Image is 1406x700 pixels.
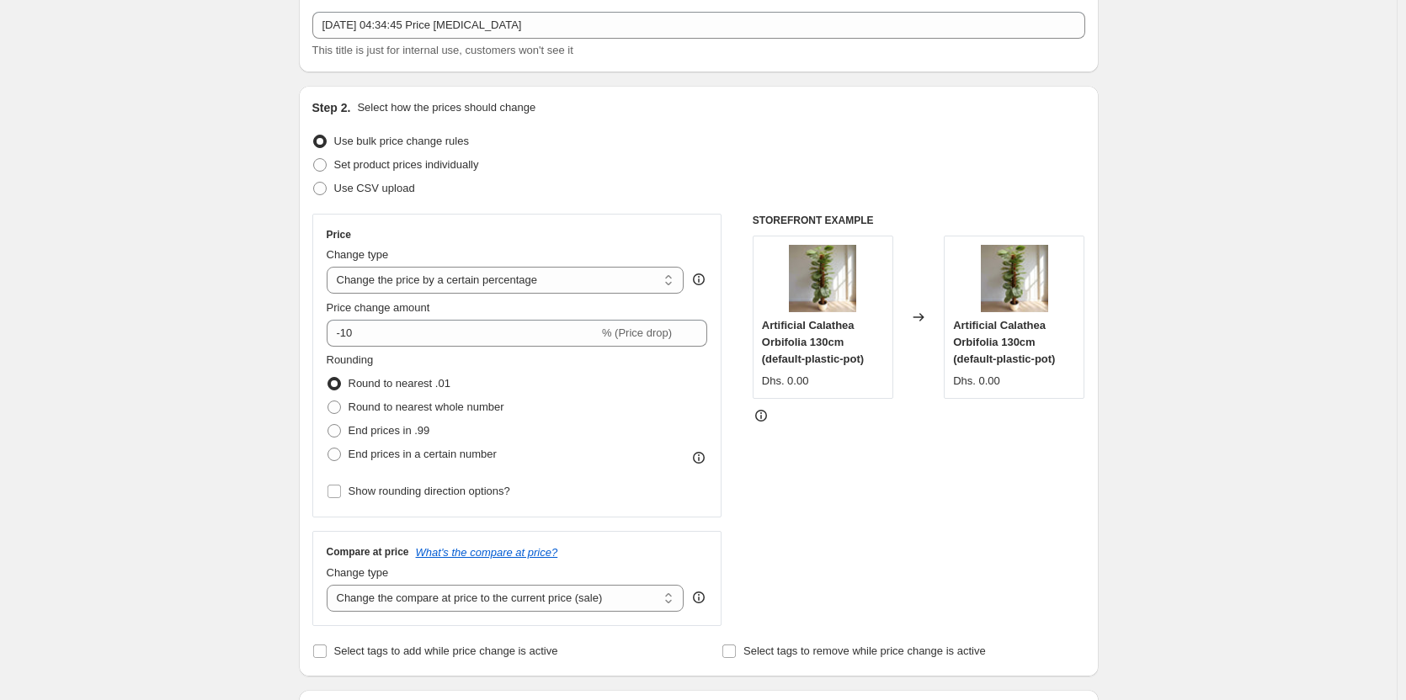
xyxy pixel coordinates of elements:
[334,158,479,171] span: Set product prices individually
[743,644,986,657] span: Select tags to remove while price change is active
[789,245,856,312] img: Artificial_Calathea_Orbifolia_130cm_80x.jpg
[690,589,707,606] div: help
[349,377,450,390] span: Round to nearest .01
[334,182,415,194] span: Use CSV upload
[327,566,389,579] span: Change type
[762,373,809,390] div: Dhs. 0.00
[327,228,351,241] h3: Price
[312,44,573,56] span: This title is just for internal use, customers won't see it
[602,326,672,339] span: % (Price drop)
[690,271,707,288] div: help
[327,353,374,366] span: Rounding
[953,319,1055,365] span: Artificial Calathea Orbifolia 130cm (default-plastic-pot)
[762,319,864,365] span: Artificial Calathea Orbifolia 130cm (default-plastic-pot)
[327,545,409,559] h3: Compare at price
[349,485,510,497] span: Show rounding direction options?
[334,135,469,147] span: Use bulk price change rules
[416,546,558,559] button: What's the compare at price?
[349,424,430,437] span: End prices in .99
[981,245,1048,312] img: Artificial_Calathea_Orbifolia_130cm_80x.jpg
[349,448,497,460] span: End prices in a certain number
[327,320,599,347] input: -15
[953,373,1000,390] div: Dhs. 0.00
[327,301,430,314] span: Price change amount
[334,644,558,657] span: Select tags to add while price change is active
[349,400,504,413] span: Round to nearest whole number
[312,12,1085,39] input: 30% off holiday sale
[357,99,535,116] p: Select how the prices should change
[327,248,389,261] span: Change type
[312,99,351,116] h2: Step 2.
[753,214,1085,227] h6: STOREFRONT EXAMPLE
